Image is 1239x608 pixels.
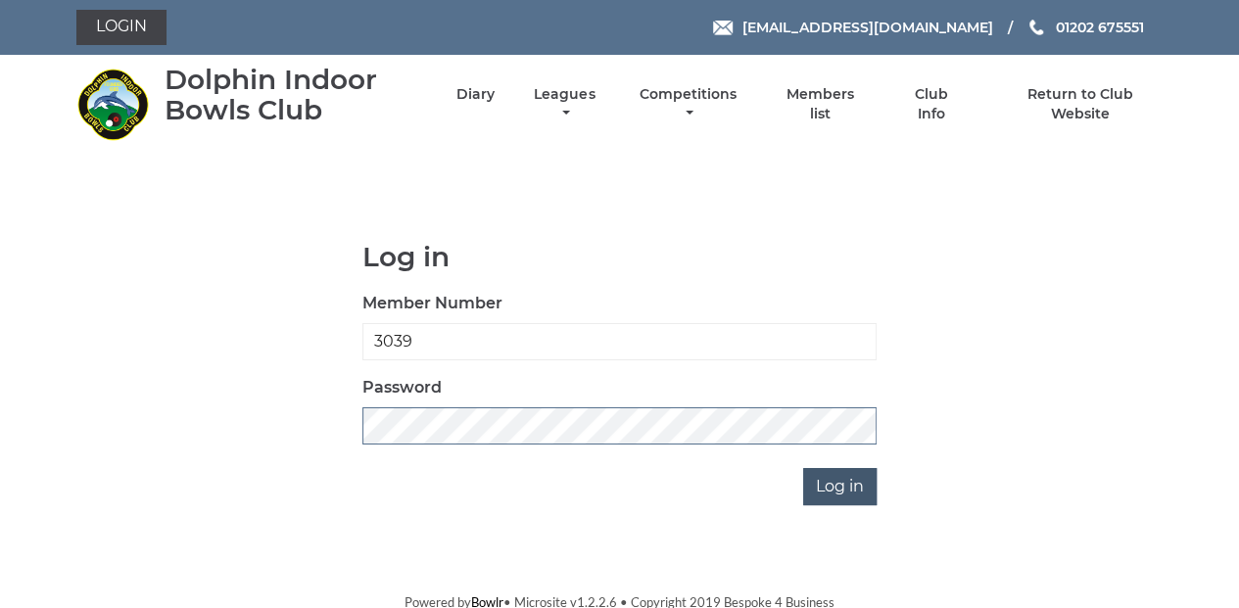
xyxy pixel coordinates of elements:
a: Phone us 01202 675551 [1026,17,1143,38]
h1: Log in [362,242,877,272]
a: Return to Club Website [997,85,1163,123]
span: [EMAIL_ADDRESS][DOMAIN_NAME] [741,19,992,36]
a: Login [76,10,167,45]
a: Competitions [635,85,741,123]
a: Club Info [900,85,964,123]
img: Phone us [1029,20,1043,35]
a: Leagues [529,85,599,123]
span: 01202 675551 [1055,19,1143,36]
label: Member Number [362,292,502,315]
a: Members list [775,85,865,123]
label: Password [362,376,442,399]
a: Diary [456,85,495,104]
img: Email [713,21,733,35]
input: Log in [803,468,877,505]
a: Email [EMAIL_ADDRESS][DOMAIN_NAME] [713,17,992,38]
img: Dolphin Indoor Bowls Club [76,68,150,141]
div: Dolphin Indoor Bowls Club [165,65,422,125]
